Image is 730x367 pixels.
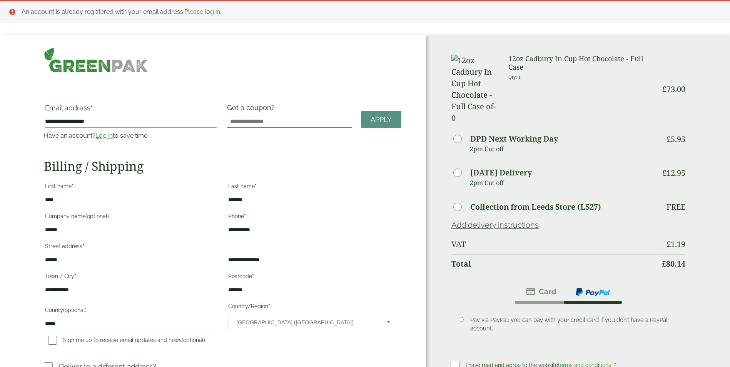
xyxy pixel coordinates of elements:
[44,159,401,173] h2: Billing / Shipping
[184,8,221,15] a: Please log in.
[470,316,674,333] p: Pay via PayPal; you can pay with your credit card if you don’t have a PayPal account.
[45,211,217,224] label: Company name
[361,111,401,128] a: Apply
[72,183,74,189] abbr: required
[470,203,601,211] label: Collection from Leeds Store (LS27)
[228,211,400,224] label: Phone
[371,115,392,124] span: Apply
[85,213,109,219] span: (optional)
[451,55,499,124] img: 12oz Cadbury In Cup Hot Chocolate -Full Case of-0
[470,135,558,143] label: DPD Next Working Day
[90,104,93,112] abbr: required
[451,220,539,230] a: Add delivery instructions
[662,84,685,94] bdi: 73.00
[228,271,400,284] label: Postcode
[268,303,270,309] abbr: required
[22,7,718,17] li: An account is already registered with your email address.
[227,103,278,115] label: Got a coupon?
[244,213,246,219] abbr: required
[228,301,400,314] label: Country/Region
[451,235,657,254] th: VAT
[182,337,205,343] span: (optional)
[575,287,611,297] img: ppcp-gateway.png
[44,47,148,73] img: GreenPak Supplies
[662,259,685,269] bdi: 80.14
[45,181,217,194] label: First name
[667,239,685,249] bdi: 1.19
[470,169,532,177] label: [DATE] Delivery
[45,105,217,115] label: Email address
[470,177,657,189] p: 2pm Cut off
[45,305,217,318] label: County
[74,273,76,279] abbr: required
[63,307,87,313] span: (optional)
[662,168,667,178] span: £
[255,183,257,189] abbr: required
[48,336,57,345] input: Sign me up to receive email updates and news(optional)
[662,259,666,269] span: £
[667,202,685,212] p: Free
[252,273,254,279] abbr: required
[82,243,84,249] abbr: required
[451,254,657,273] th: Total
[667,239,671,249] span: £
[508,74,521,80] small: Qty: 1
[236,314,376,330] span: United Kingdom (UK)
[95,132,113,139] a: Log in
[526,287,556,296] img: stripe.png
[508,55,656,71] h3: 12oz Cadbury In Cup Hot Chocolate - Full Case
[45,337,208,345] label: Sign me up to receive email updates and news
[470,143,657,155] p: 2pm Cut off
[228,181,400,194] label: Last name
[667,134,685,144] bdi: 5.95
[45,271,217,284] label: Town / City
[228,314,400,330] span: Country/Region
[662,84,667,94] span: £
[662,168,685,178] bdi: 12.95
[45,241,217,254] label: Street address
[44,131,218,140] p: Have an account? to save time
[667,134,671,144] span: £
